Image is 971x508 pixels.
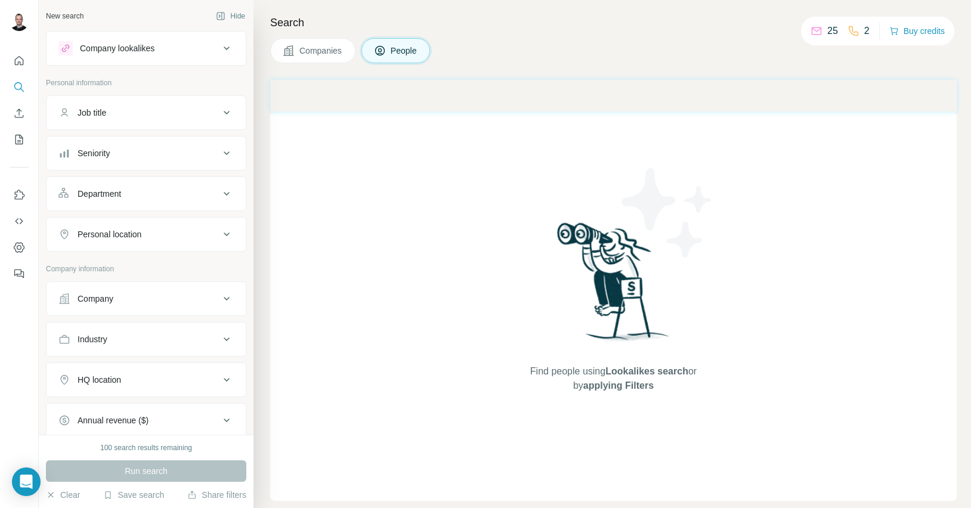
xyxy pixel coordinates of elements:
button: Search [10,76,29,98]
p: 25 [827,24,838,38]
button: Use Surfe API [10,210,29,232]
button: Company lookalikes [47,34,246,63]
div: Department [78,188,121,200]
div: Job title [78,107,106,119]
div: Annual revenue ($) [78,414,149,426]
div: New search [46,11,84,21]
div: 100 search results remaining [100,442,192,453]
iframe: Banner [270,80,957,111]
img: Avatar [10,12,29,31]
img: Surfe Illustration - Stars [614,159,721,267]
button: Clear [46,489,80,501]
span: Lookalikes search [605,366,688,376]
span: Companies [299,45,343,57]
span: Find people using or by [518,364,709,393]
p: Company information [46,264,246,274]
button: Annual revenue ($) [47,406,246,435]
button: Use Surfe on LinkedIn [10,184,29,206]
button: Save search [103,489,164,501]
button: Quick start [10,50,29,72]
span: applying Filters [583,380,654,391]
p: Personal information [46,78,246,88]
div: Company [78,293,113,305]
div: Seniority [78,147,110,159]
button: Personal location [47,220,246,249]
img: Surfe Illustration - Woman searching with binoculars [552,219,676,352]
div: HQ location [78,374,121,386]
button: Enrich CSV [10,103,29,124]
button: Share filters [187,489,246,501]
button: Job title [47,98,246,127]
div: Personal location [78,228,141,240]
button: Buy credits [889,23,945,39]
div: Open Intercom Messenger [12,467,41,496]
button: Dashboard [10,237,29,258]
p: 2 [864,24,870,38]
button: Industry [47,325,246,354]
span: People [391,45,418,57]
button: My lists [10,129,29,150]
button: Department [47,179,246,208]
h4: Search [270,14,957,31]
div: Company lookalikes [80,42,154,54]
button: Feedback [10,263,29,284]
button: Seniority [47,139,246,168]
div: Industry [78,333,107,345]
button: Company [47,284,246,313]
button: HQ location [47,365,246,394]
button: Hide [208,7,253,25]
